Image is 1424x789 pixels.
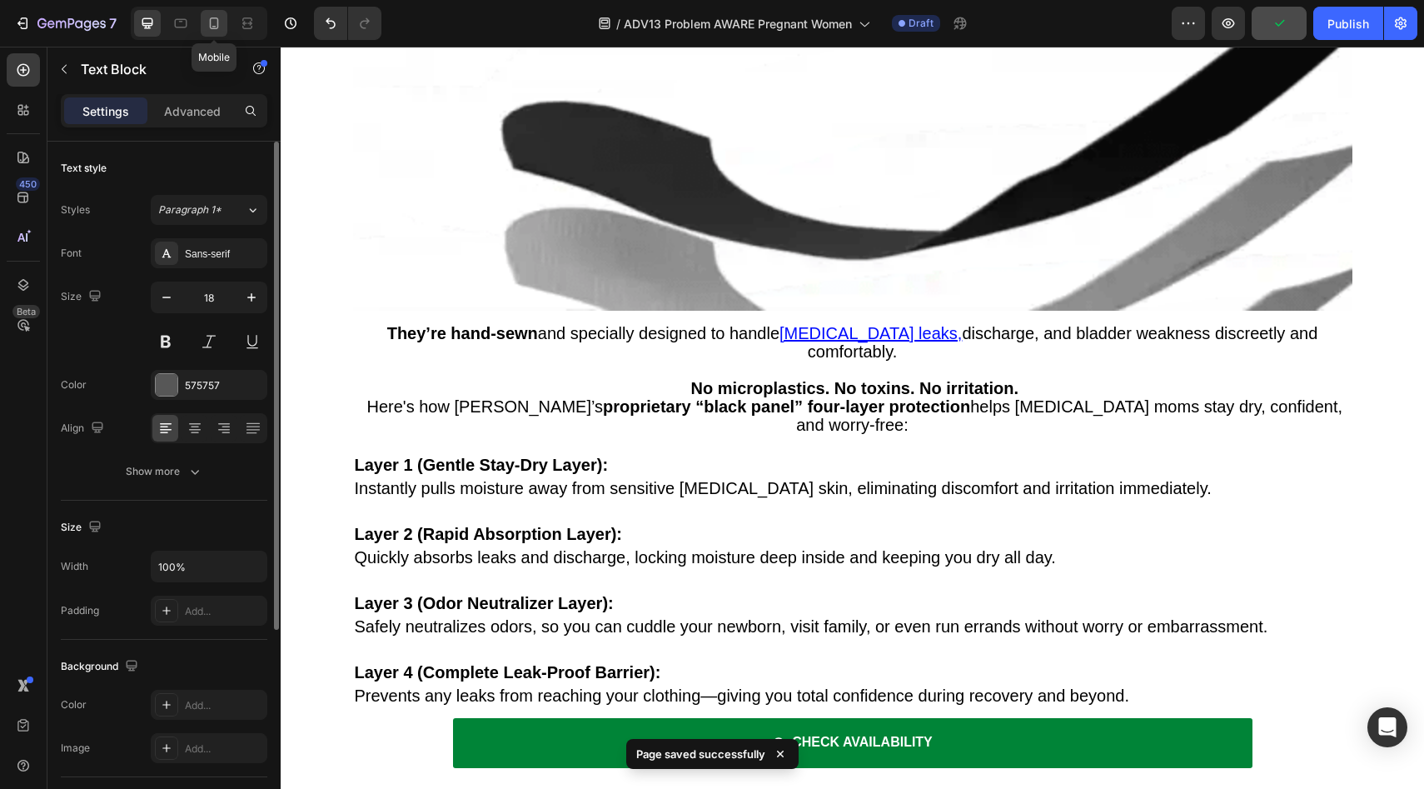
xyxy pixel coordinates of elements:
span: Prevents any leaks from reaching your clothing—giving you total confidence during recovery and be... [74,640,849,658]
div: Size [61,286,105,308]
div: Text style [61,161,107,176]
div: Align [61,417,107,440]
strong: Layer 1 (Gentle Stay-Dry Layer): [74,409,328,427]
span: Draft [909,16,934,31]
button: Publish [1313,7,1383,40]
div: Color [61,697,87,712]
strong: proprietary “black panel” four-layer protection [322,351,690,369]
div: Add... [185,742,263,757]
button: Paragraph 1* [151,195,267,225]
strong: Layer 4 (Complete Leak-Proof Barrier): [74,617,381,635]
div: 450 [16,177,40,191]
strong: No microplastics. No toxins. No irritation. [411,332,738,351]
div: Sans-serif [185,247,263,262]
span: ADV13 Problem AWARE Pregnant Women [624,15,852,32]
div: Add... [185,698,263,713]
div: Width [61,559,88,574]
div: Undo/Redo [314,7,381,40]
a: CHECK AVAILABILITY [172,672,972,722]
div: 575757 [185,378,263,393]
span: Paragraph 1* [158,202,222,217]
div: Add... [185,604,263,619]
div: Font [61,246,82,261]
p: Advanced [164,102,221,120]
div: Background [61,656,142,678]
button: Show more [61,457,267,487]
iframe: Design area [281,47,1424,789]
div: Image [61,741,90,756]
strong: CHECK AVAILABILITY [511,688,652,702]
div: Padding [61,603,99,618]
p: Page saved successfully [636,746,765,762]
div: Size [61,517,105,539]
p: 7 [109,13,117,33]
p: Text Block [81,59,222,79]
div: Beta [12,305,40,318]
span: Quickly absorbs leaks and discharge, locking moisture deep inside and keeping you dry all day. [74,502,775,520]
div: Show more [126,463,203,480]
div: Publish [1327,15,1369,32]
div: Color [61,377,87,392]
strong: Layer 3 (Odor Neutralizer Layer): [74,547,333,566]
span: / [616,15,620,32]
button: 7 [7,7,124,40]
div: Open Intercom Messenger [1367,707,1407,747]
p: Settings [82,102,129,120]
span: discharge, and bladder weakness discreetly and comfortably. [527,277,1038,314]
input: Auto [152,552,266,582]
strong: Layer 2 (Rapid Absorption Layer): [74,478,342,497]
a: [MEDICAL_DATA] leaks, [499,277,681,296]
span: Here's how [PERSON_NAME]’s helps [MEDICAL_DATA] moms stay dry, confident, and worry-free: [86,351,1062,387]
div: Styles [61,202,90,217]
span: Safely neutralizes odors, so you can cuddle your newborn, visit family, or even run errands witho... [74,571,988,589]
span: Instantly pulls moisture away from sensitive [MEDICAL_DATA] skin, eliminating discomfort and irri... [74,432,931,451]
